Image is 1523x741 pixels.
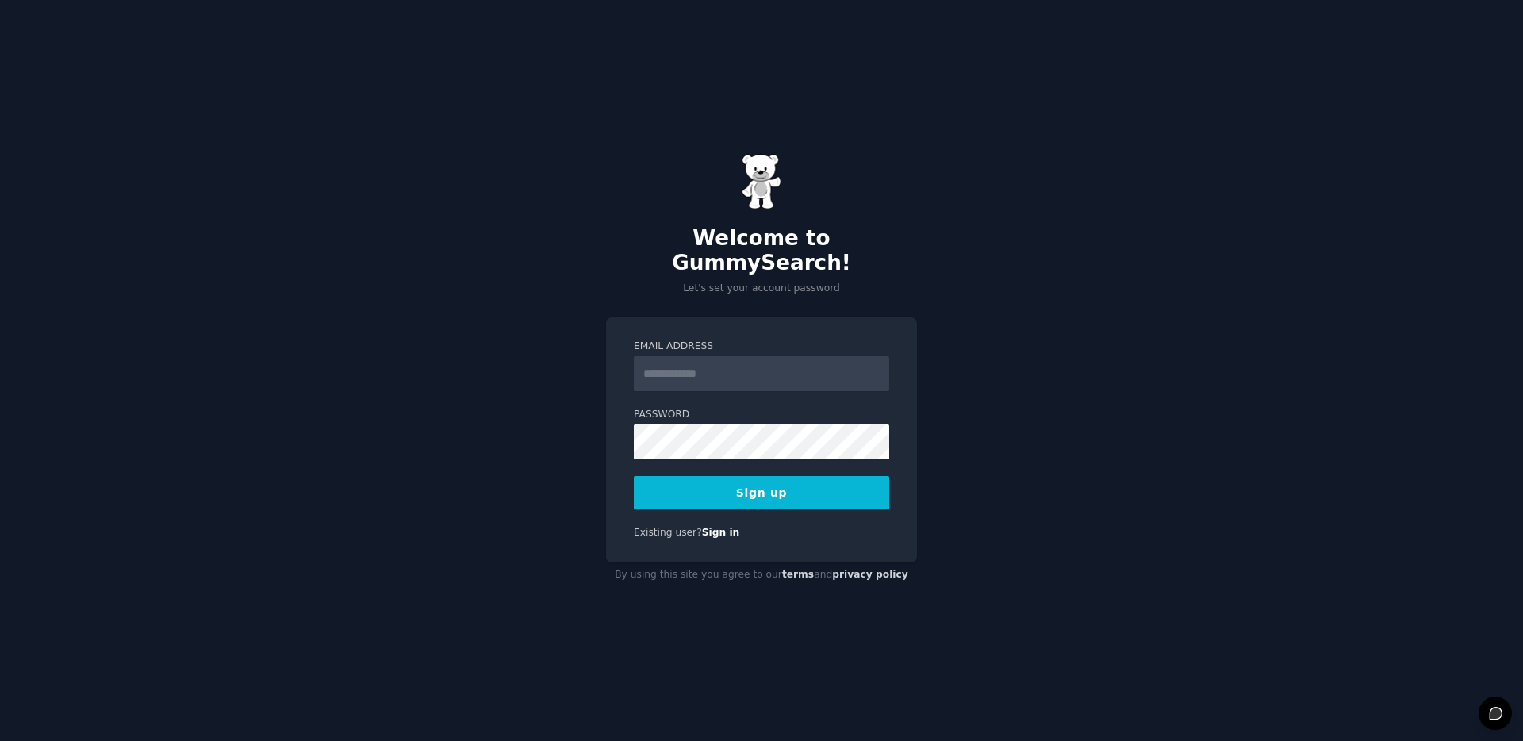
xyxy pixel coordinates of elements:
[606,562,917,588] div: By using this site you agree to our and
[742,154,781,209] img: Gummy Bear
[702,527,740,538] a: Sign in
[832,569,908,580] a: privacy policy
[606,226,917,276] h2: Welcome to GummySearch!
[634,340,889,354] label: Email Address
[606,282,917,296] p: Let's set your account password
[782,569,814,580] a: terms
[634,408,889,422] label: Password
[634,527,702,538] span: Existing user?
[634,476,889,509] button: Sign up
